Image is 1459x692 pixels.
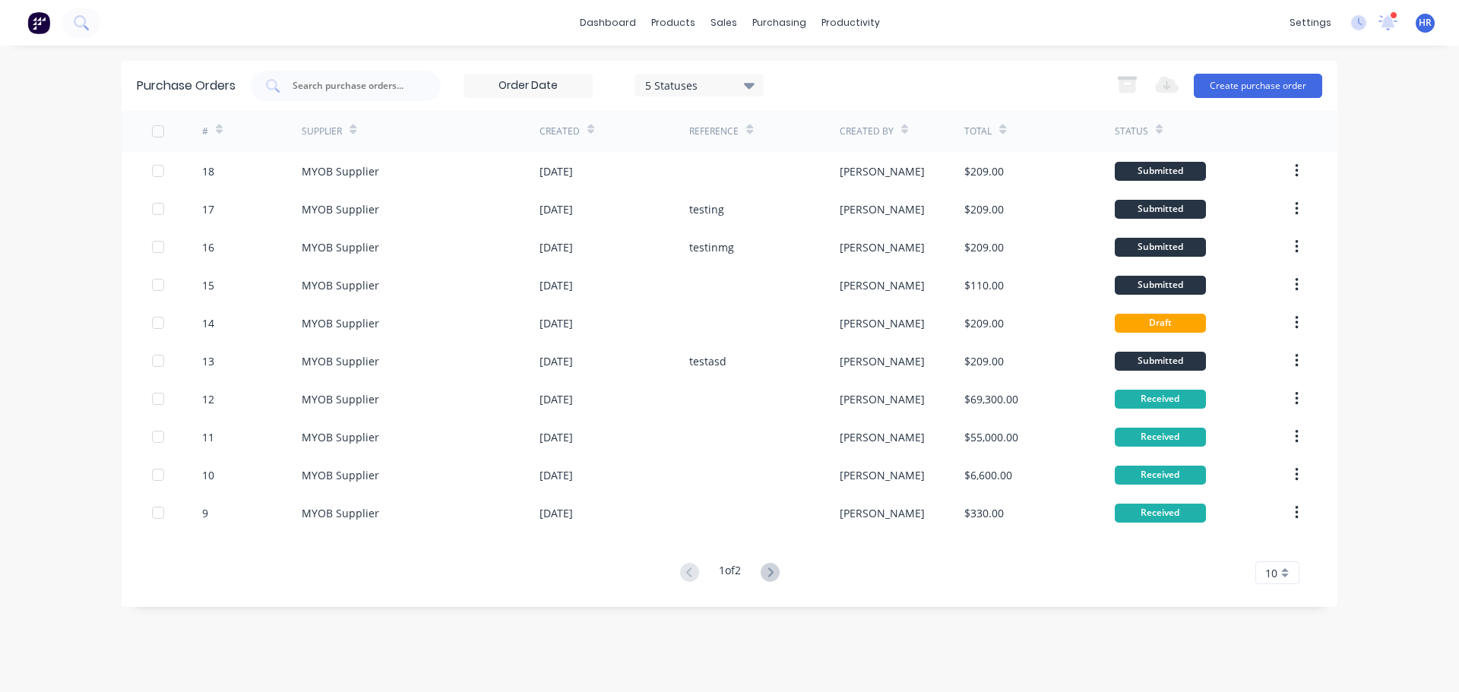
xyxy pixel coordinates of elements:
[202,239,214,255] div: 16
[1265,565,1277,581] span: 10
[964,315,1004,331] div: $209.00
[291,78,417,93] input: Search purchase orders...
[302,277,379,293] div: MYOB Supplier
[840,201,925,217] div: [PERSON_NAME]
[1115,466,1206,485] div: Received
[1115,352,1206,371] div: Submitted
[719,562,741,584] div: 1 of 2
[814,11,888,34] div: productivity
[840,239,925,255] div: [PERSON_NAME]
[964,505,1004,521] div: $330.00
[840,277,925,293] div: [PERSON_NAME]
[540,315,573,331] div: [DATE]
[464,74,592,97] input: Order Date
[964,125,992,138] div: Total
[1115,238,1206,257] div: Submitted
[964,277,1004,293] div: $110.00
[540,125,580,138] div: Created
[202,201,214,217] div: 17
[540,277,573,293] div: [DATE]
[27,11,50,34] img: Factory
[540,467,573,483] div: [DATE]
[540,353,573,369] div: [DATE]
[302,201,379,217] div: MYOB Supplier
[540,201,573,217] div: [DATE]
[1115,428,1206,447] div: Received
[202,315,214,331] div: 14
[689,239,734,255] div: testinmg
[840,315,925,331] div: [PERSON_NAME]
[540,505,573,521] div: [DATE]
[1115,200,1206,219] div: Submitted
[840,505,925,521] div: [PERSON_NAME]
[540,163,573,179] div: [DATE]
[540,391,573,407] div: [DATE]
[202,391,214,407] div: 12
[689,201,724,217] div: testing
[840,391,925,407] div: [PERSON_NAME]
[964,467,1012,483] div: $6,600.00
[202,277,214,293] div: 15
[302,125,342,138] div: Supplier
[964,429,1018,445] div: $55,000.00
[202,163,214,179] div: 18
[1115,390,1206,409] div: Received
[840,429,925,445] div: [PERSON_NAME]
[1115,314,1206,333] div: Draft
[840,125,894,138] div: Created By
[964,201,1004,217] div: $209.00
[137,77,236,95] div: Purchase Orders
[1115,276,1206,295] div: Submitted
[302,163,379,179] div: MYOB Supplier
[572,11,644,34] a: dashboard
[302,467,379,483] div: MYOB Supplier
[1115,504,1206,523] div: Received
[302,239,379,255] div: MYOB Supplier
[1282,11,1339,34] div: settings
[202,467,214,483] div: 10
[302,391,379,407] div: MYOB Supplier
[302,353,379,369] div: MYOB Supplier
[964,163,1004,179] div: $209.00
[1115,125,1148,138] div: Status
[1194,74,1322,98] button: Create purchase order
[202,353,214,369] div: 13
[202,505,208,521] div: 9
[540,429,573,445] div: [DATE]
[645,77,754,93] div: 5 Statuses
[1115,162,1206,181] div: Submitted
[840,467,925,483] div: [PERSON_NAME]
[202,125,208,138] div: #
[840,353,925,369] div: [PERSON_NAME]
[964,353,1004,369] div: $209.00
[644,11,703,34] div: products
[745,11,814,34] div: purchasing
[302,505,379,521] div: MYOB Supplier
[703,11,745,34] div: sales
[964,239,1004,255] div: $209.00
[1419,16,1432,30] span: HR
[840,163,925,179] div: [PERSON_NAME]
[202,429,214,445] div: 11
[302,429,379,445] div: MYOB Supplier
[689,353,726,369] div: testasd
[540,239,573,255] div: [DATE]
[689,125,739,138] div: Reference
[302,315,379,331] div: MYOB Supplier
[964,391,1018,407] div: $69,300.00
